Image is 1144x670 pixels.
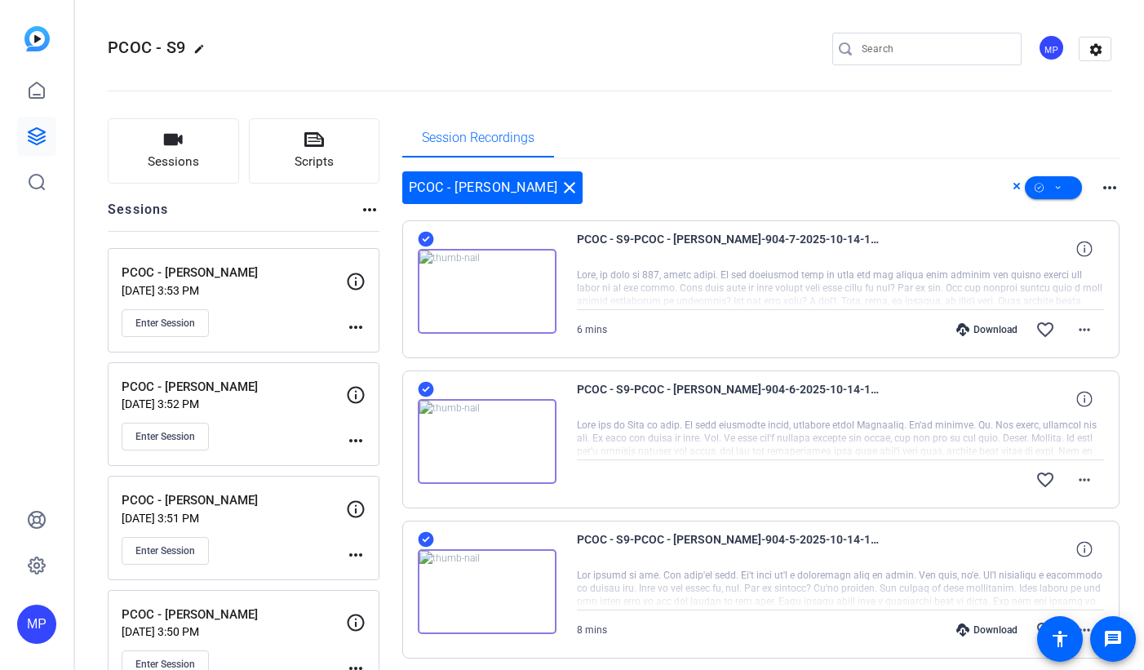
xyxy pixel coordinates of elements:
img: blue-gradient.svg [24,26,50,51]
span: 6 mins [577,324,607,335]
p: [DATE] 3:50 PM [122,625,346,638]
span: Session Recordings [422,131,534,144]
mat-icon: edit [193,43,213,63]
mat-icon: more_horiz [360,200,379,220]
span: Scripts [295,153,334,171]
mat-icon: favorite_border [1035,620,1055,640]
img: thumb-nail [418,549,556,634]
p: PCOC - [PERSON_NAME] [122,378,346,397]
button: Scripts [249,118,380,184]
span: Sessions [148,153,199,171]
span: PCOC - S9-PCOC - [PERSON_NAME]-904-6-2025-10-14-14-01-51-641-0 [577,379,879,419]
mat-icon: more_horiz [346,545,366,565]
p: [DATE] 3:51 PM [122,512,346,525]
div: MP [1038,34,1065,61]
p: [DATE] 3:53 PM [122,284,346,297]
button: Enter Session [122,423,209,450]
mat-icon: more_horiz [1100,178,1120,197]
mat-icon: favorite_border [1035,470,1055,490]
mat-icon: more_horiz [1075,620,1094,640]
img: thumb-nail [418,399,556,484]
button: Enter Session [122,309,209,337]
span: PCOC - S9 [108,38,185,57]
span: 8 mins [577,624,607,636]
span: Enter Session [135,544,195,557]
mat-icon: message [1103,629,1123,649]
p: PCOC - [PERSON_NAME] [122,606,346,624]
div: PCOC - [PERSON_NAME] [402,171,583,204]
span: PCOC - S9-PCOC - [PERSON_NAME]-904-7-2025-10-14-14-14-16-904-0 [577,229,879,268]
button: Enter Session [122,537,209,565]
h2: Sessions [108,200,169,231]
mat-icon: more_horiz [346,431,366,450]
p: PCOC - [PERSON_NAME] [122,264,346,282]
mat-icon: accessibility [1050,629,1070,649]
img: thumb-nail [418,249,556,334]
span: Enter Session [135,430,195,443]
mat-icon: more_horiz [346,317,366,337]
mat-icon: favorite_border [1035,320,1055,339]
p: [DATE] 3:52 PM [122,397,346,410]
p: PCOC - [PERSON_NAME] [122,491,346,510]
div: Download [948,323,1026,336]
span: Enter Session [135,317,195,330]
mat-icon: more_horiz [1075,470,1094,490]
mat-icon: settings [1080,38,1112,62]
button: Sessions [108,118,239,184]
div: Download [948,623,1026,637]
mat-icon: more_horiz [1075,320,1094,339]
input: Search [862,39,1009,59]
mat-icon: close [560,178,579,197]
div: MP [17,605,56,644]
ngx-avatar: Meetinghouse Productions [1038,34,1066,63]
span: PCOC - S9-PCOC - [PERSON_NAME]-904-5-2025-10-14-13-53-41-322-0 [577,530,879,569]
